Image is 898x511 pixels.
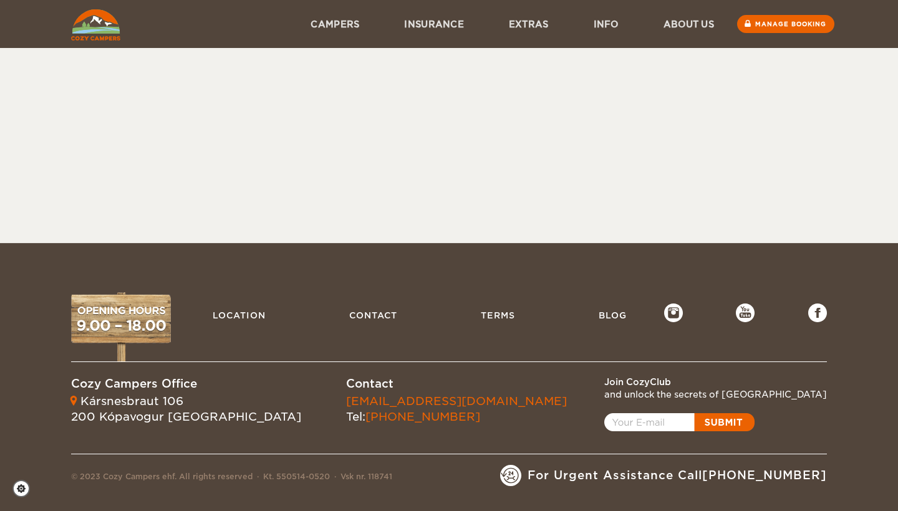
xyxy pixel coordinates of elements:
[71,9,120,41] img: Cozy Campers
[592,303,633,327] a: Blog
[475,303,521,327] a: Terms
[604,388,827,401] div: and unlock the secrets of [GEOGRAPHIC_DATA]
[604,413,755,431] a: Open popup
[343,303,403,327] a: Contact
[346,376,567,392] div: Contact
[346,393,567,425] div: Tel:
[528,467,827,484] span: For Urgent Assistance Call
[365,410,480,423] a: [PHONE_NUMBER]
[206,303,272,327] a: Location
[71,471,392,486] div: © 2023 Cozy Campers ehf. All rights reserved Kt. 550514-0520 Vsk nr. 118741
[71,376,301,392] div: Cozy Campers Office
[604,376,827,388] div: Join CozyClub
[702,469,827,482] a: [PHONE_NUMBER]
[737,15,834,33] a: Manage booking
[346,394,567,408] a: [EMAIL_ADDRESS][DOMAIN_NAME]
[71,393,301,425] div: Kársnesbraut 106 200 Kópavogur [GEOGRAPHIC_DATA]
[12,480,38,497] a: Cookie settings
